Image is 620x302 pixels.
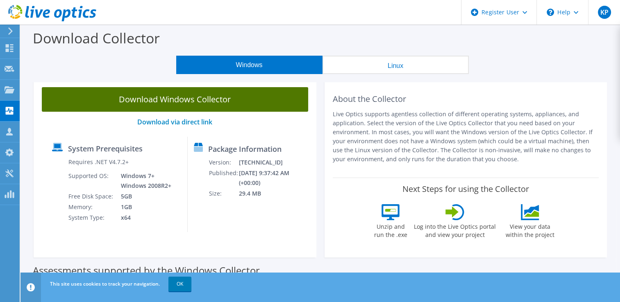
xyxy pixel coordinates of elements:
[598,6,611,19] span: KP
[209,157,238,168] td: Version:
[208,145,282,153] label: Package Information
[238,157,312,168] td: [TECHNICAL_ID]
[42,87,308,112] a: Download Windows Collector
[137,117,212,126] a: Download via direct link
[413,220,496,239] label: Log into the Live Optics portal and view your project
[33,266,260,275] label: Assessments supported by the Windows Collector
[238,168,312,188] td: [DATE] 9:37:42 AM (+00:00)
[333,110,599,164] p: Live Optics supports agentless collection of different operating systems, appliances, and applica...
[68,158,129,166] label: Requires .NET V4.7.2+
[176,56,322,74] button: Windows
[33,29,160,47] label: Download Collector
[115,191,173,202] td: 5GB
[68,171,115,191] td: Supported OS:
[333,94,599,104] h2: About the Collector
[547,9,554,16] svg: \n
[115,212,173,223] td: x64
[322,56,469,74] button: Linux
[209,168,238,188] td: Published:
[115,202,173,212] td: 1GB
[68,144,143,153] label: System Prerequisites
[68,202,115,212] td: Memory:
[372,220,409,239] label: Unzip and run the .exe
[115,171,173,191] td: Windows 7+ Windows 2008R2+
[68,191,115,202] td: Free Disk Space:
[238,188,312,199] td: 29.4 MB
[500,220,559,239] label: View your data within the project
[402,184,529,194] label: Next Steps for using the Collector
[168,277,191,291] a: OK
[50,280,160,287] span: This site uses cookies to track your navigation.
[68,212,115,223] td: System Type:
[209,188,238,199] td: Size:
